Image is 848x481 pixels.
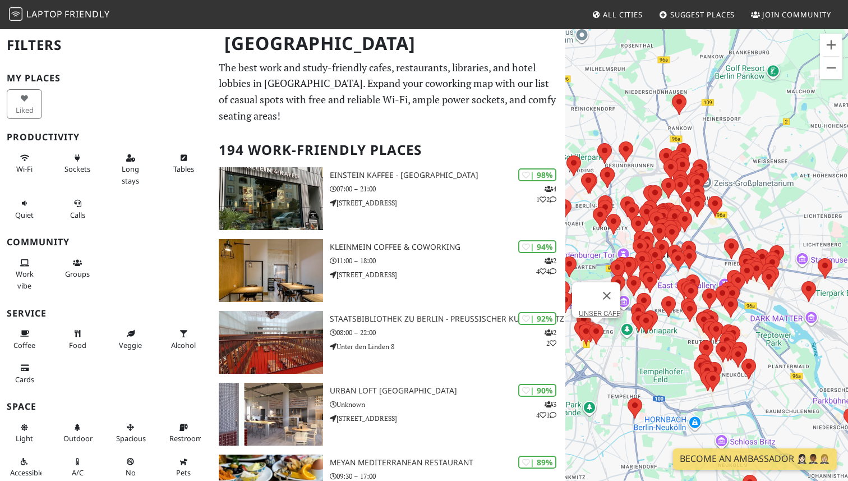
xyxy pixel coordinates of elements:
span: Quiet [15,210,34,220]
span: Air conditioned [72,468,84,478]
h2: Filters [7,28,205,62]
a: Become an Ambassador 🤵🏻‍♀️🤵🏾‍♂️🤵🏼‍♀️ [673,448,837,470]
h3: Productivity [7,132,205,143]
h3: Staatsbibliothek zu Berlin - Preußischer Kulturbesitz [330,314,565,324]
button: Calls [60,194,95,224]
p: [STREET_ADDRESS] [330,413,565,424]
button: Spacious [113,418,148,448]
span: Credit cards [15,374,34,384]
span: Alcohol [171,340,196,350]
span: Work-friendly tables [173,164,194,174]
h3: My Places [7,73,205,84]
button: Outdoor [60,418,95,448]
button: Quiet [7,194,42,224]
span: Video/audio calls [70,210,85,220]
span: All Cities [603,10,643,20]
img: URBAN LOFT Berlin [219,383,323,446]
div: | 98% [518,168,556,181]
div: | 89% [518,456,556,469]
span: Restroom [169,433,202,443]
span: Accessible [10,468,44,478]
h1: [GEOGRAPHIC_DATA] [215,28,563,59]
img: Einstein Kaffee - Charlottenburg [219,167,323,230]
button: Groups [60,254,95,283]
p: 3 4 1 [536,399,556,420]
h3: Service [7,308,205,319]
span: Stable Wi-Fi [16,164,33,174]
button: Light [7,418,42,448]
img: KleinMein Coffee & Coworking [219,239,323,302]
button: Alejar [820,57,842,79]
button: Long stays [113,149,148,190]
button: Alcohol [166,324,201,354]
button: Wi-Fi [7,149,42,178]
button: Restroom [166,418,201,448]
a: URBAN LOFT Berlin | 90% 341 URBAN LOFT [GEOGRAPHIC_DATA] Unknown [STREET_ADDRESS] [212,383,565,446]
p: 2 2 [545,327,556,349]
span: Pet friendly [176,468,191,478]
span: Outdoor area [63,433,93,443]
h3: KleinMein Coffee & Coworking [330,242,565,252]
span: Group tables [65,269,90,279]
h3: Community [7,237,205,248]
button: Tables [166,149,201,178]
p: 07:00 – 21:00 [330,184,565,194]
h3: URBAN LOFT [GEOGRAPHIC_DATA] [330,386,565,396]
a: Einstein Kaffee - Charlottenburg | 98% 412 Einstein Kaffee - [GEOGRAPHIC_DATA] 07:00 – 21:00 [STR... [212,167,565,230]
img: Staatsbibliothek zu Berlin - Preußischer Kulturbesitz [219,311,323,374]
div: | 90% [518,384,556,397]
span: Laptop [26,8,63,20]
button: Cards [7,359,42,388]
p: The best work and study-friendly cafes, restaurants, libraries, and hotel lobbies in [GEOGRAPHIC_... [219,59,559,124]
span: Spacious [116,433,146,443]
p: Unknown [330,399,565,410]
h3: Einstein Kaffee - [GEOGRAPHIC_DATA] [330,171,565,180]
span: Join Community [762,10,831,20]
button: Food [60,324,95,354]
h3: Space [7,401,205,412]
p: [STREET_ADDRESS] [330,198,565,208]
p: 2 4 4 [536,255,556,277]
h2: 194 Work-Friendly Places [219,133,559,167]
p: 4 1 2 [536,184,556,205]
p: 11:00 – 18:00 [330,255,565,266]
span: Suggest Places [670,10,735,20]
span: People working [16,269,34,290]
span: Friendly [64,8,109,20]
a: KleinMein Coffee & Coworking | 94% 244 KleinMein Coffee & Coworking 11:00 – 18:00 [STREET_ADDRESS] [212,239,565,302]
span: Veggie [119,340,142,350]
a: Staatsbibliothek zu Berlin - Preußischer Kulturbesitz | 92% 22 Staatsbibliothek zu Berlin - Preuß... [212,311,565,374]
p: Unter den Linden 8 [330,341,565,352]
p: [STREET_ADDRESS] [330,269,565,280]
a: All Cities [587,4,647,25]
button: Sockets [60,149,95,178]
span: Long stays [122,164,139,185]
div: | 94% [518,240,556,253]
button: Coffee [7,324,42,354]
img: LaptopFriendly [9,7,22,21]
a: Suggest Places [655,4,740,25]
span: Natural light [16,433,33,443]
span: Food [69,340,86,350]
span: Power sockets [64,164,90,174]
button: Work vibe [7,254,42,295]
div: | 92% [518,312,556,325]
h3: Meyan Mediterranean Restaurant [330,458,565,468]
button: Veggie [113,324,148,354]
a: LaptopFriendly LaptopFriendly [9,5,110,25]
a: UNSER CAFE [579,309,620,318]
button: Cerrar [593,282,620,309]
button: Acercar [820,34,842,56]
a: Join Community [746,4,836,25]
span: Coffee [13,340,35,350]
p: 08:00 – 22:00 [330,327,565,338]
